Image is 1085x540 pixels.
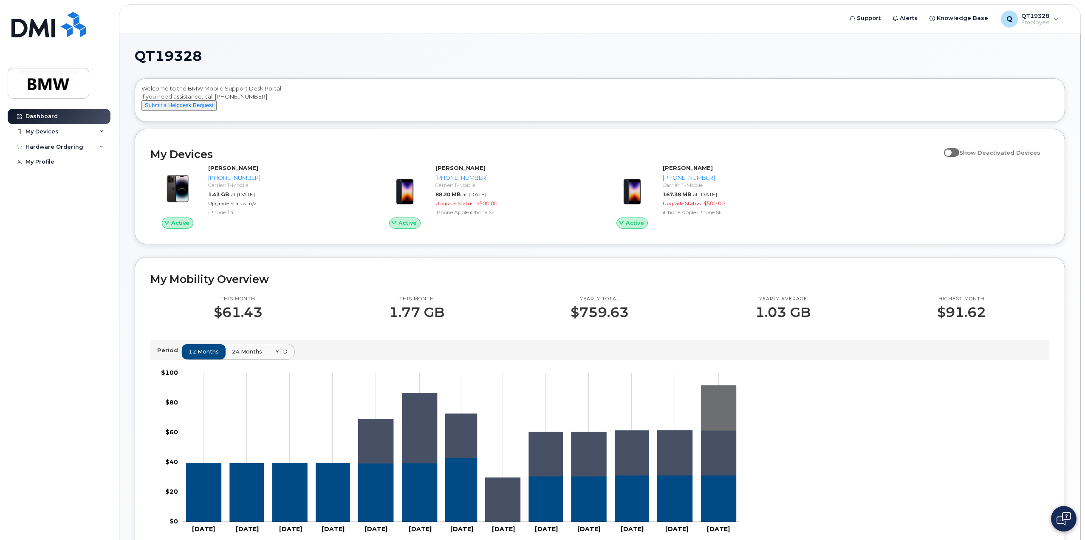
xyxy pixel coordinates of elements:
div: iPhone Apple iPhone SE [435,209,591,216]
img: image20231002-3703462-10zne2t.jpeg [384,168,425,209]
tspan: $40 [165,458,178,466]
g: 864-386-8596 [186,458,736,522]
div: Carrier: T-Mobile [435,181,591,189]
span: 1.43 GB [208,191,229,198]
tspan: $0 [170,517,178,525]
p: 1.03 GB [755,305,811,320]
p: Yearly total [571,296,629,303]
img: Open chat [1057,512,1071,526]
tspan: [DATE] [322,525,345,533]
tspan: [DATE] [192,525,215,533]
tspan: [DATE] [665,525,688,533]
span: Upgrade Status: [435,200,475,206]
span: 24 months [232,348,262,356]
tspan: $100 [161,369,178,376]
div: Welcome to the BMW Mobile Support Desk Portal If you need assistance, call [PHONE_NUMBER]. [141,85,1058,119]
span: Active [171,219,189,227]
p: Period [157,346,181,354]
span: at [DATE] [462,191,486,198]
button: Submit a Helpdesk Request [141,100,217,111]
img: image20231002-3703462-njx0qo.jpeg [157,168,198,209]
span: Upgrade Status: [208,200,247,206]
tspan: [DATE] [492,525,515,533]
div: iPhone Apple iPhone SE [663,209,819,216]
strong: [PERSON_NAME] [435,164,486,171]
strong: [PERSON_NAME] [208,164,258,171]
g: 864-831-6727 [359,393,736,522]
span: QT19328 [135,50,202,62]
p: Yearly average [755,296,811,303]
span: 167.38 MB [663,191,691,198]
h2: My Devices [150,148,940,161]
span: Active [626,219,644,227]
div: iPhone 14 [208,209,364,216]
div: Carrier: T-Mobile [208,181,364,189]
g: 864-652-5902 [701,386,736,431]
div: [PHONE_NUMBER] [208,174,364,182]
h2: My Mobility Overview [150,273,1049,286]
tspan: [DATE] [236,525,259,533]
p: Highest month [937,296,986,303]
tspan: $20 [165,488,178,495]
tspan: [DATE] [707,525,730,533]
tspan: [DATE] [577,525,600,533]
span: at [DATE] [231,191,255,198]
p: 1.77 GB [389,305,444,320]
strong: [PERSON_NAME] [663,164,713,171]
a: Active[PERSON_NAME][PHONE_NUMBER]Carrier: T-Mobile88.20 MBat [DATE]Upgrade Status:$500.00iPhone A... [378,164,595,229]
tspan: [DATE] [365,525,388,533]
p: $91.62 [937,305,986,320]
tspan: $60 [165,428,178,436]
tspan: [DATE] [450,525,473,533]
p: $759.63 [571,305,629,320]
a: Active[PERSON_NAME][PHONE_NUMBER]Carrier: T-Mobile167.38 MBat [DATE]Upgrade Status:$500.00iPhone ... [605,164,822,229]
tspan: [DATE] [279,525,302,533]
span: $500.00 [704,200,725,206]
div: [PHONE_NUMBER] [435,174,591,182]
img: image20231002-3703462-10zne2t.jpeg [612,168,653,209]
div: [PHONE_NUMBER] [663,174,819,182]
span: Active [398,219,417,227]
p: This month [389,296,444,303]
span: 88.20 MB [435,191,461,198]
p: $61.43 [214,305,263,320]
a: Submit a Helpdesk Request [141,102,217,108]
a: Active[PERSON_NAME][PHONE_NUMBER]Carrier: T-Mobile1.43 GBat [DATE]Upgrade Status:n/aiPhone 14 [150,164,367,229]
span: $500.00 [476,200,497,206]
p: This month [214,296,263,303]
tspan: [DATE] [409,525,432,533]
span: at [DATE] [693,191,717,198]
input: Show Deactivated Devices [944,144,951,151]
tspan: [DATE] [535,525,558,533]
tspan: $80 [165,399,178,406]
tspan: [DATE] [621,525,644,533]
span: YTD [275,348,288,356]
span: Show Deactivated Devices [959,149,1040,156]
span: Upgrade Status: [663,200,702,206]
div: Carrier: T-Mobile [663,181,819,189]
span: n/a [249,200,257,206]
